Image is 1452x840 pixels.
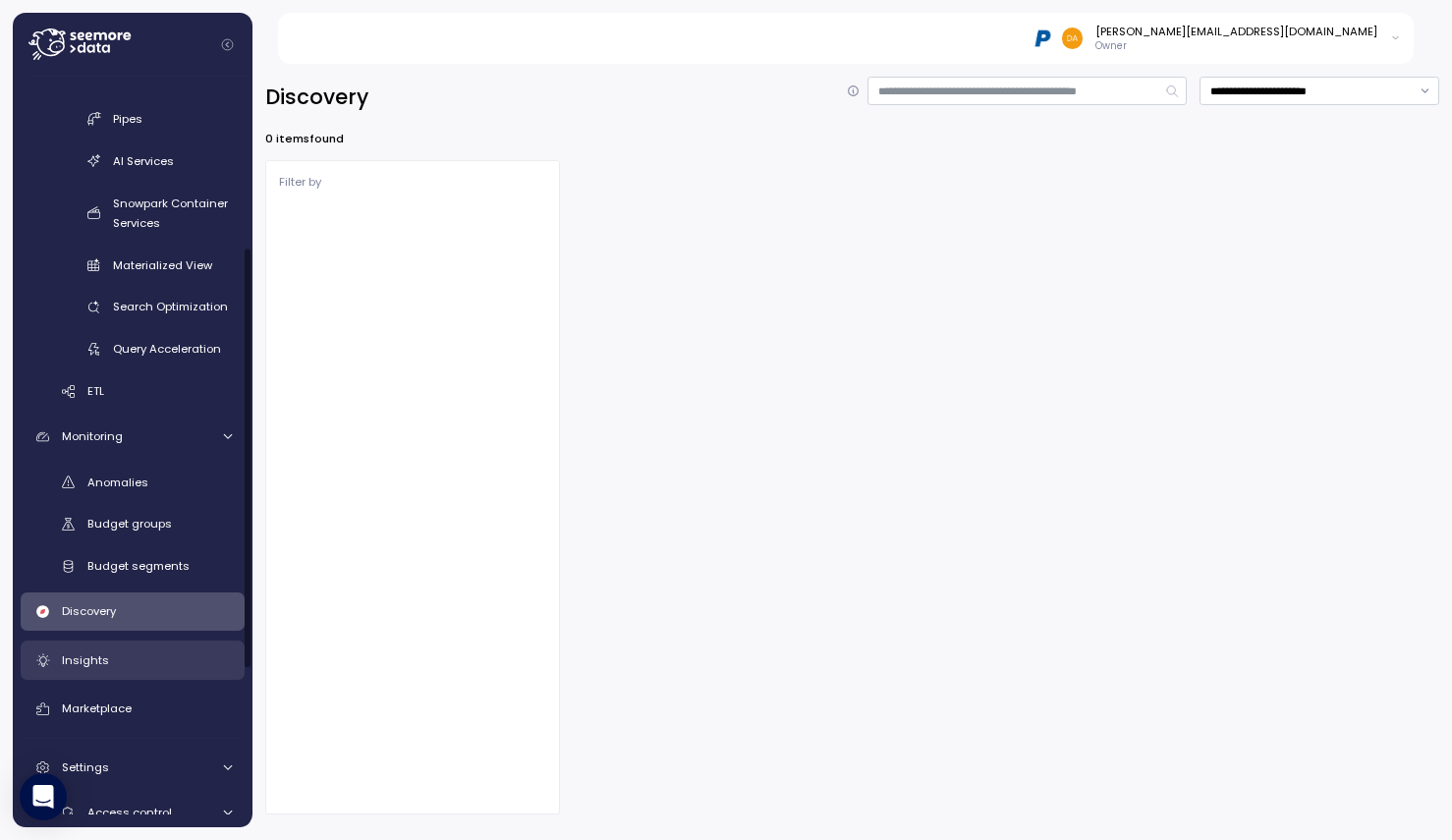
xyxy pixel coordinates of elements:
span: Materialized View [113,257,212,273]
span: Pipes [113,111,142,127]
span: Anomalies [87,475,148,490]
p: Owner [1095,39,1377,53]
span: Search Optimization [113,299,228,314]
a: Search Optimization [21,291,245,323]
a: ETL [21,375,245,408]
a: Budget segments [21,550,245,583]
button: Collapse navigation [215,37,240,52]
span: Query Acceleration [113,341,221,357]
span: Budget groups [87,516,172,532]
a: Settings [21,749,245,788]
div: Open Intercom Messenger [20,773,67,820]
a: Pipes [21,102,245,135]
a: Anomalies [21,466,245,498]
span: Budget segments [87,558,190,574]
a: Query Acceleration [21,333,245,365]
img: 48afdbe2e260b3f1599ee2f418cb8277 [1062,28,1083,48]
a: Monitoring [21,418,245,457]
a: Materialized View [21,249,245,281]
span: Marketplace [62,700,132,716]
p: Filter by [279,174,321,190]
span: Settings [62,759,109,775]
div: [PERSON_NAME][EMAIL_ADDRESS][DOMAIN_NAME] [1095,24,1377,39]
span: Access control [87,805,172,820]
span: Insights [62,652,109,668]
span: Snowpark Container Services [113,196,228,231]
span: AI Services [113,153,174,169]
a: Snowpark Container Services [21,187,245,239]
p: 0 items found [265,131,344,146]
a: Discovery [21,592,245,632]
span: Monitoring [62,428,123,444]
a: Marketplace [21,689,245,728]
a: Budget groups [21,508,245,540]
a: AI Services [21,144,245,177]
a: Access control [21,797,245,829]
h2: Discovery [265,84,368,112]
span: ETL [87,383,104,399]
a: Insights [21,641,245,680]
span: Discovery [62,603,116,619]
img: 68b03c81eca7ebbb46a2a292.PNG [1033,28,1053,48]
